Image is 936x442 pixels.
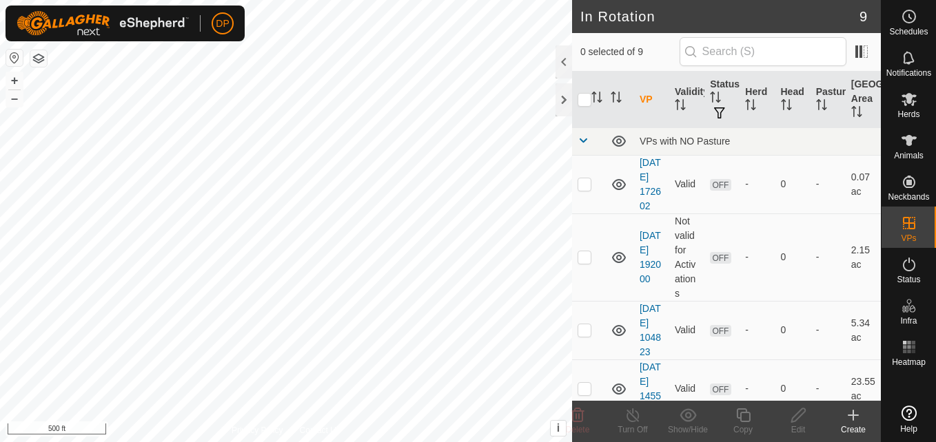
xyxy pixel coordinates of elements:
div: Show/Hide [660,423,715,436]
span: 9 [859,6,867,27]
span: Animals [894,151,924,160]
th: VP [634,72,669,128]
p-sorticon: Activate to sort [675,101,686,112]
div: - [745,323,769,337]
th: Herd [740,72,775,128]
span: VPs [901,234,916,242]
button: – [6,90,23,107]
span: OFF [710,383,731,395]
td: Valid [669,359,704,418]
span: Status [897,275,920,284]
a: [DATE] 145551 [640,361,661,416]
span: DP [216,17,229,31]
button: Reset Map [6,50,23,66]
td: - [811,301,846,359]
p-sorticon: Activate to sort [851,108,862,119]
span: OFF [710,252,731,264]
div: VPs with NO Pasture [640,136,875,147]
span: Notifications [886,69,931,77]
div: Create [826,423,881,436]
p-sorticon: Activate to sort [816,101,827,112]
td: 0.07 ac [846,155,881,213]
button: + [6,72,23,89]
span: Infra [900,317,917,325]
input: Search (S) [680,37,846,66]
img: Gallagher Logo [17,11,189,36]
td: - [811,213,846,301]
span: Delete [566,425,590,434]
button: Map Layers [30,50,47,67]
a: Help [882,400,936,439]
div: Edit [771,423,826,436]
span: Neckbands [888,193,929,201]
p-sorticon: Activate to sort [611,94,622,105]
td: Valid [669,301,704,359]
a: Contact Us [300,424,340,436]
td: Not valid for Activations [669,213,704,301]
div: - [745,177,769,191]
a: [DATE] 192000 [640,230,661,284]
span: Herds [897,110,919,118]
th: Status [704,72,740,128]
h2: In Rotation [580,8,859,25]
div: Copy [715,423,771,436]
span: OFF [710,179,731,191]
td: - [811,359,846,418]
span: i [557,422,560,434]
div: - [745,250,769,264]
th: [GEOGRAPHIC_DATA] Area [846,72,881,128]
td: - [811,155,846,213]
p-sorticon: Activate to sort [745,101,756,112]
th: Validity [669,72,704,128]
span: Schedules [889,28,928,36]
td: 0 [775,155,811,213]
span: Heatmap [892,358,926,366]
td: 0 [775,213,811,301]
span: Help [900,425,917,433]
td: 5.34 ac [846,301,881,359]
p-sorticon: Activate to sort [710,94,721,105]
p-sorticon: Activate to sort [781,101,792,112]
span: OFF [710,325,731,337]
p-sorticon: Activate to sort [591,94,602,105]
a: [DATE] 172602 [640,157,661,211]
td: 0 [775,301,811,359]
a: [DATE] 104823 [640,303,661,357]
td: 2.15 ac [846,213,881,301]
th: Head [775,72,811,128]
div: - [745,381,769,396]
td: Valid [669,155,704,213]
a: Privacy Policy [232,424,283,436]
td: 0 [775,359,811,418]
div: Turn Off [605,423,660,436]
th: Pasture [811,72,846,128]
span: 0 selected of 9 [580,45,680,59]
td: 23.55 ac [846,359,881,418]
button: i [551,421,566,436]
